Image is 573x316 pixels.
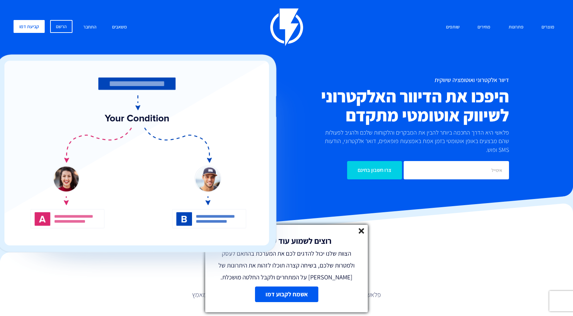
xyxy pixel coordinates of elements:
[347,161,402,179] input: צרו חשבון בחינם
[78,20,102,35] a: התחבר
[441,20,465,35] a: שותפים
[504,20,529,35] a: פתרונות
[314,128,509,154] p: פלאשי היא הדרך החכמה ביותר להבין את המבקרים והלקוחות שלכם ולהגיב לפעולות שהם מבצעים באופן אוטומטי...
[107,20,132,35] a: משאבים
[472,20,495,35] a: מחירים
[14,20,45,33] a: קביעת דמו
[536,20,559,35] a: מוצרים
[246,77,509,83] h1: דיוור אלקטרוני ואוטומציה שיווקית
[404,161,509,179] input: אימייל
[246,87,509,125] h2: היפכו את הדיוור האלקטרוני לשיווק אוטומטי מתקדם
[50,20,72,33] a: הרשם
